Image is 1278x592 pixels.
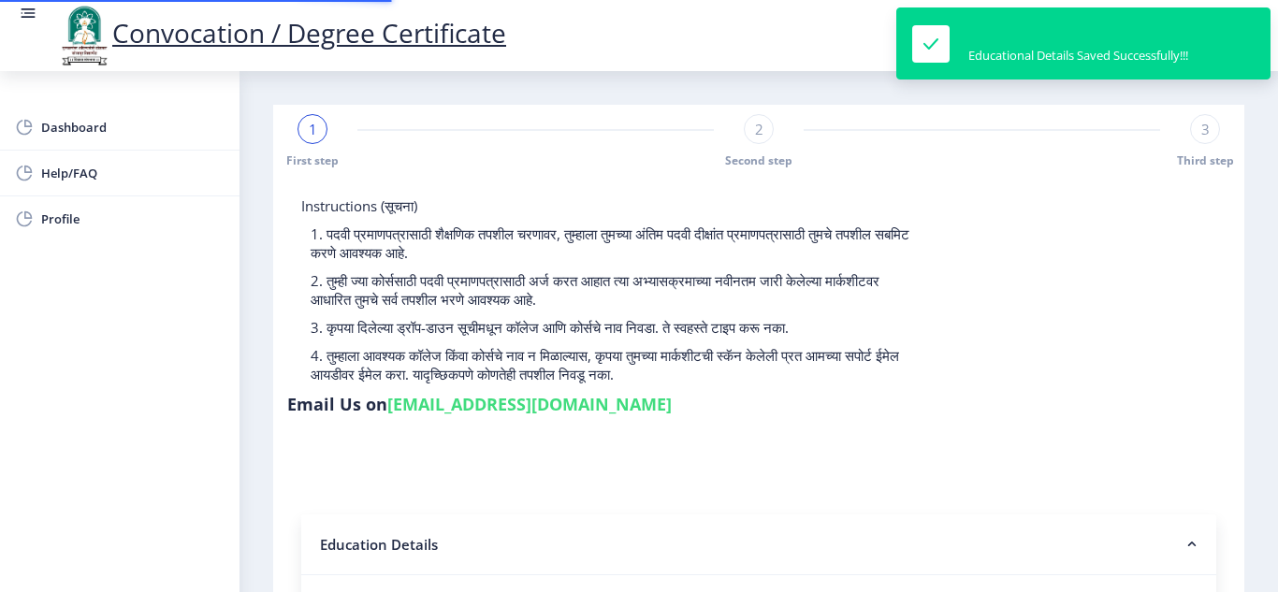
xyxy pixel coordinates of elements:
[41,162,225,184] span: Help/FAQ
[1201,120,1210,138] span: 3
[56,15,506,51] a: Convocation / Degree Certificate
[309,120,317,138] span: 1
[968,47,1188,64] div: Educational Details Saved Successfully!!!
[1177,152,1234,168] span: Third step
[755,120,763,138] span: 2
[725,152,792,168] span: Second step
[301,196,417,215] span: Instructions (सूचना)
[41,208,225,230] span: Profile
[311,271,911,309] p: 2. तुम्ही ज्या कोर्ससाठी पदवी प्रमाणपत्रासाठी अर्ज करत आहात त्या अभ्यासक्रमाच्या नवीनतम जारी केले...
[286,152,339,168] span: First step
[387,393,672,415] a: [EMAIL_ADDRESS][DOMAIN_NAME]
[311,346,911,383] p: 4. तुम्हाला आवश्यक कॉलेज किंवा कोर्सचे नाव न मिळाल्यास, कृपया तुमच्या मार्कशीटची स्कॅन केलेली प्र...
[41,116,225,138] span: Dashboard
[301,514,1216,575] nb-accordion-item-header: Education Details
[311,318,911,337] p: 3. कृपया दिलेल्या ड्रॉप-डाउन सूचीमधून कॉलेज आणि कोर्सचे नाव निवडा. ते स्वहस्ते टाइप करू नका.
[56,4,112,67] img: logo
[311,224,911,262] p: 1. पदवी प्रमाणपत्रासाठी शैक्षणिक तपशील चरणावर, तुम्हाला तुमच्या अंतिम पदवी दीक्षांत प्रमाणपत्रासा...
[287,393,672,415] h6: Email Us on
